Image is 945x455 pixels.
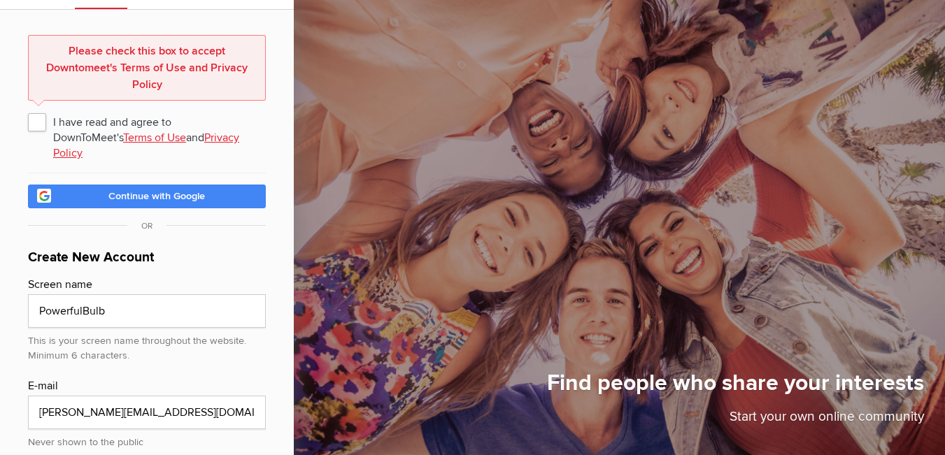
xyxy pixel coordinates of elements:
h1: Find people who share your interests [547,369,924,407]
p: Start your own online community [547,407,924,434]
span: Continue with Google [108,190,205,202]
input: e.g. John Smith or John S. [28,294,266,328]
span: I have read and agree to DownToMeet's and [28,109,266,134]
h1: Create New Account [28,247,266,276]
div: Never shown to the public [28,429,266,450]
div: This is your screen name throughout the website. Minimum 6 characters. [28,328,266,363]
div: E-mail [28,377,266,396]
span: OR [127,221,166,231]
div: Screen name [28,276,266,294]
input: email@address.com [28,396,266,429]
a: Terms of Use [123,131,186,145]
div: Please check this box to accept Downtomeet's Terms of Use and Privacy Policy [28,35,266,101]
a: Continue with Google [28,185,266,208]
